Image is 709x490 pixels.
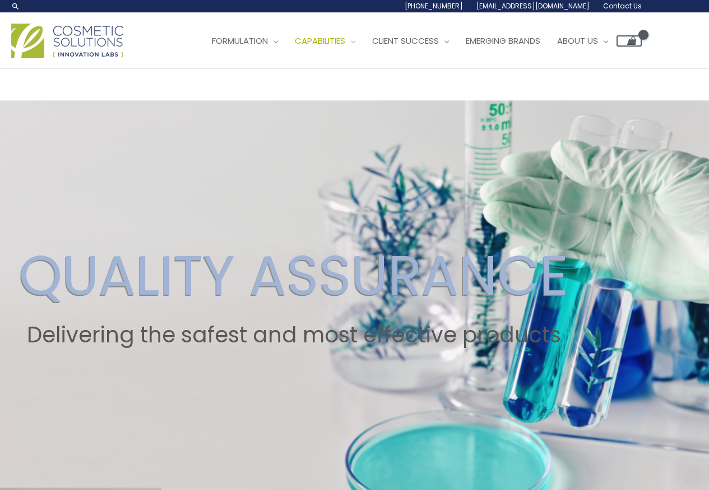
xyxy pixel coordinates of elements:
[476,1,590,11] span: [EMAIL_ADDRESS][DOMAIN_NAME]
[364,24,457,58] a: Client Success
[295,35,345,47] span: Capabilities
[457,24,549,58] a: Emerging Brands
[617,35,642,47] a: View Shopping Cart, empty
[466,35,540,47] span: Emerging Brands
[203,24,286,58] a: Formulation
[286,24,364,58] a: Capabilities
[557,35,598,47] span: About Us
[11,2,20,11] a: Search icon link
[19,242,568,309] h2: QUALITY ASSURANCE
[405,1,463,11] span: [PHONE_NUMBER]
[549,24,617,58] a: About Us
[372,35,439,47] span: Client Success
[11,24,123,58] img: Cosmetic Solutions Logo
[195,24,642,58] nav: Site Navigation
[603,1,642,11] span: Contact Us
[19,322,568,348] h2: Delivering the safest and most effective products
[212,35,268,47] span: Formulation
